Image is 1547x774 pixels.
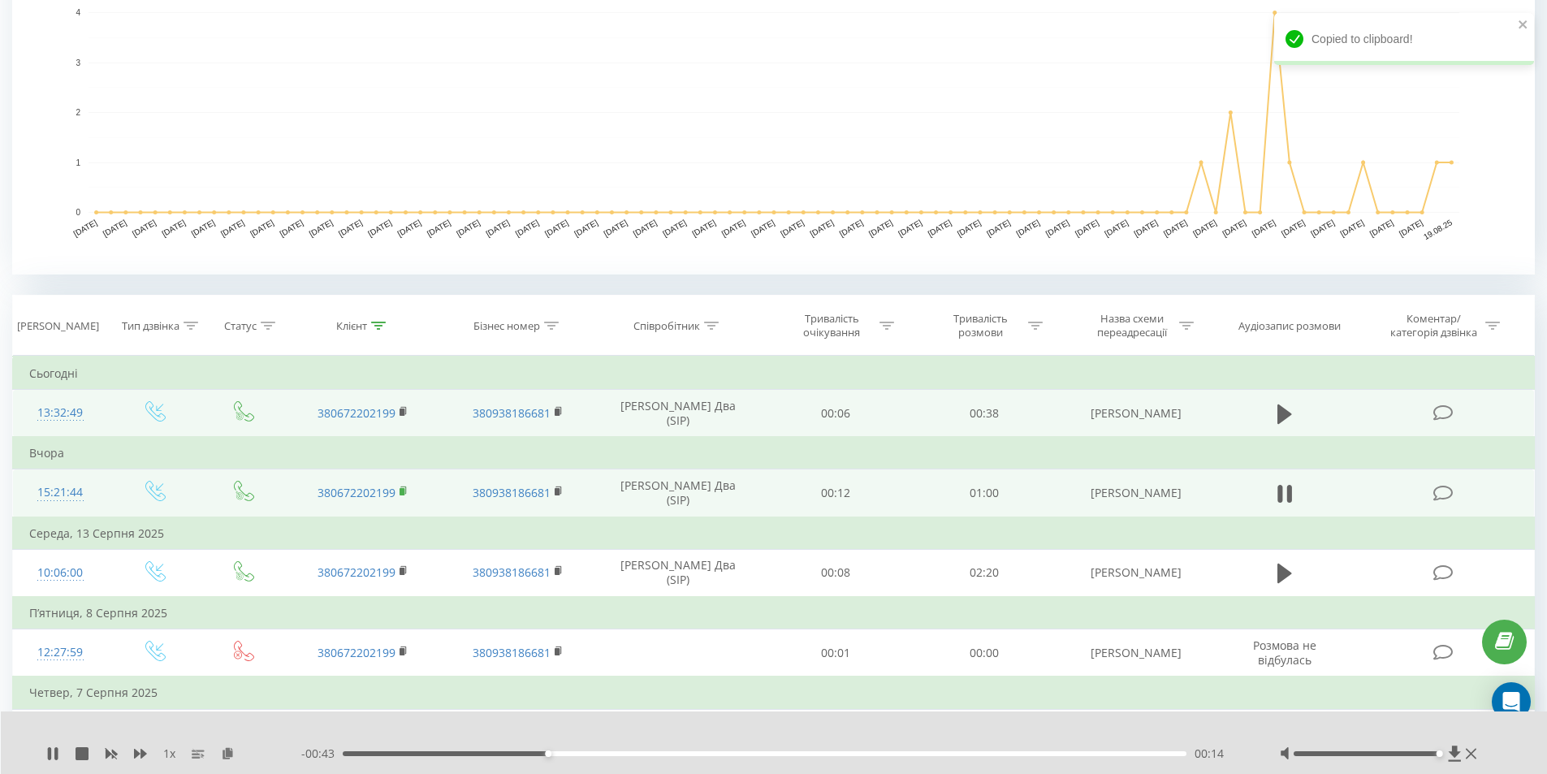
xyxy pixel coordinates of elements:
div: Назва схеми переадресації [1088,312,1175,339]
text: [DATE] [337,218,364,238]
text: [DATE] [927,218,953,238]
text: [DATE] [190,218,217,238]
td: [PERSON_NAME] Два (SIP) [595,709,762,756]
text: 2 [76,108,80,117]
div: Співробітник [633,319,700,333]
div: 12:27:59 [29,637,92,668]
text: [DATE] [219,218,246,238]
text: [DATE] [1133,218,1160,238]
td: Четвер, 7 Серпня 2025 [13,677,1535,709]
td: Сьогодні [13,357,1535,390]
div: Бізнес номер [473,319,540,333]
text: [DATE] [573,218,599,238]
text: [DATE] [366,218,393,238]
text: [DATE] [1191,218,1218,238]
td: [PERSON_NAME] [1058,469,1212,517]
text: [DATE] [809,218,836,238]
text: [DATE] [248,218,275,238]
td: 00:00 [910,629,1059,677]
td: 01:00 [910,469,1059,517]
td: 00:38 [910,390,1059,438]
td: [PERSON_NAME] [1058,549,1212,597]
td: [PERSON_NAME] Два (SIP) [595,469,762,517]
text: [DATE] [102,218,128,238]
td: 01:48 [762,709,910,756]
text: [DATE] [838,218,865,238]
div: Аудіозапис розмови [1238,319,1341,333]
div: 10:06:00 [29,557,92,589]
a: 380938186681 [473,645,551,660]
text: [DATE] [867,218,894,238]
text: [DATE] [1162,218,1189,238]
div: Тривалість очікування [789,312,875,339]
a: 380672202199 [318,485,395,500]
div: 13:32:49 [29,397,92,429]
span: Розмова не відбулась [1253,638,1316,668]
div: 15:21:44 [29,477,92,508]
button: close [1518,18,1529,33]
td: 00:08 [762,549,910,597]
span: 1 x [163,746,175,762]
td: 02:20 [910,549,1059,597]
td: [PERSON_NAME] [1058,390,1212,438]
text: [DATE] [750,218,776,238]
text: [DATE] [484,218,511,238]
text: [DATE] [1309,218,1336,238]
text: [DATE] [543,218,570,238]
text: [DATE] [455,218,482,238]
text: [DATE] [1280,218,1307,238]
div: Коментар/категорія дзвінка [1386,312,1481,339]
td: 00:12 [762,469,910,517]
text: [DATE] [779,218,806,238]
text: [DATE] [690,218,717,238]
text: [DATE] [720,218,747,238]
text: [DATE] [956,218,983,238]
div: Open Intercom Messenger [1492,682,1531,721]
div: Accessibility label [545,750,551,757]
text: 0 [76,208,80,217]
text: [DATE] [1251,218,1277,238]
td: 00:01 [762,629,910,677]
text: [DATE] [514,218,541,238]
span: - 00:43 [301,746,343,762]
td: 02:05 [910,709,1059,756]
div: Тривалість розмови [937,312,1024,339]
text: [DATE] [1368,218,1395,238]
text: [DATE] [1014,218,1041,238]
a: 380672202199 [318,405,395,421]
td: П’ятниця, 8 Серпня 2025 [13,597,1535,629]
td: Середа, 13 Серпня 2025 [13,517,1535,550]
div: Статус [224,319,257,333]
text: [DATE] [661,218,688,238]
text: [DATE] [603,218,629,238]
text: [DATE] [131,218,158,238]
text: [DATE] [426,218,452,238]
text: [DATE] [1103,218,1130,238]
text: [DATE] [1044,218,1071,238]
a: 380938186681 [473,564,551,580]
td: [PERSON_NAME] [1058,709,1212,756]
span: 00:14 [1195,746,1224,762]
text: [DATE] [396,218,423,238]
text: [DATE] [1074,218,1100,238]
text: [DATE] [632,218,659,238]
td: [PERSON_NAME] [1058,629,1212,677]
td: [PERSON_NAME] Два (SIP) [595,390,762,438]
text: 3 [76,58,80,67]
text: [DATE] [985,218,1012,238]
div: Тип дзвінка [122,319,179,333]
td: Вчора [13,437,1535,469]
text: [DATE] [308,218,335,238]
text: [DATE] [279,218,305,238]
text: [DATE] [1221,218,1247,238]
a: 380938186681 [473,405,551,421]
text: 1 [76,158,80,167]
a: 380672202199 [318,564,395,580]
text: [DATE] [897,218,923,238]
a: 380938186681 [473,485,551,500]
div: Accessibility label [1437,750,1443,757]
a: 380672202199 [318,645,395,660]
div: [PERSON_NAME] [17,319,99,333]
td: 00:06 [762,390,910,438]
text: [DATE] [1398,218,1424,238]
